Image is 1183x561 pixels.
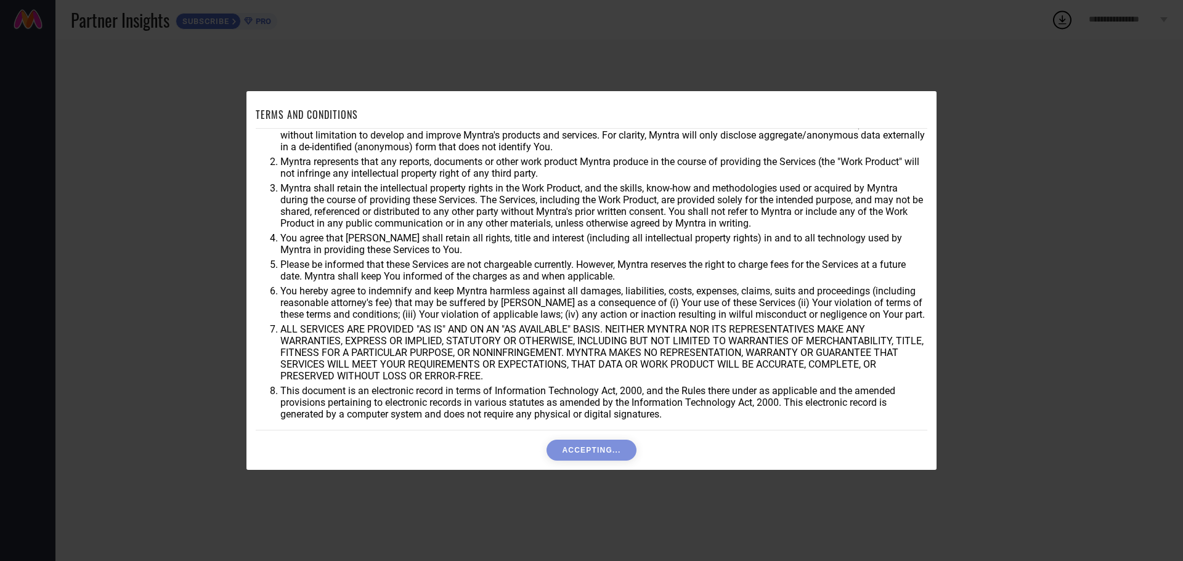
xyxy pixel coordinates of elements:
li: You agree that Myntra may use aggregate and anonymized data for any business purpose during or af... [280,118,927,153]
li: This document is an electronic record in terms of Information Technology Act, 2000, and the Rules... [280,385,927,420]
h1: TERMS AND CONDITIONS [256,107,358,122]
li: You hereby agree to indemnify and keep Myntra harmless against all damages, liabilities, costs, e... [280,285,927,320]
li: Myntra represents that any reports, documents or other work product Myntra produce in the course ... [280,156,927,179]
li: Please be informed that these Services are not chargeable currently. However, Myntra reserves the... [280,259,927,282]
li: ALL SERVICES ARE PROVIDED "AS IS" AND ON AN "AS AVAILABLE" BASIS. NEITHER MYNTRA NOR ITS REPRESEN... [280,323,927,382]
li: You agree that [PERSON_NAME] shall retain all rights, title and interest (including all intellect... [280,232,927,256]
li: Myntra shall retain the intellectual property rights in the Work Product, and the skills, know-ho... [280,182,927,229]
